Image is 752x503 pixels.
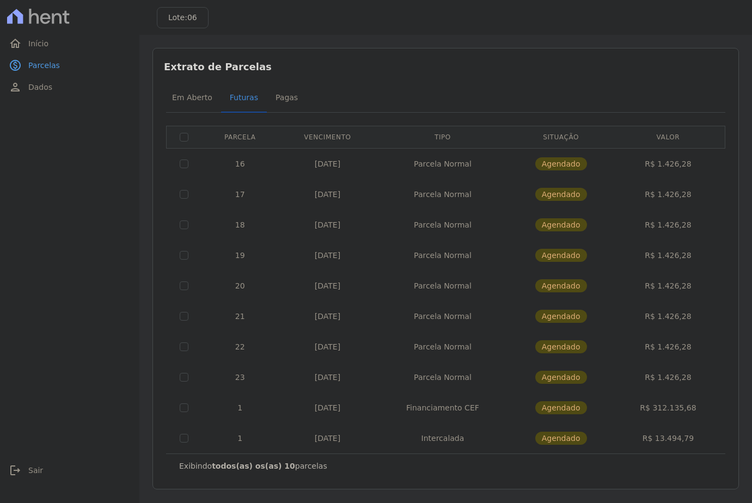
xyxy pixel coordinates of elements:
[279,271,377,301] td: [DATE]
[179,461,327,471] p: Exibindo parcelas
[28,465,43,476] span: Sair
[613,240,723,271] td: R$ 1.426,28
[28,38,48,49] span: Início
[28,60,60,71] span: Parcelas
[201,210,279,240] td: 18
[4,76,135,98] a: personDados
[4,33,135,54] a: homeInício
[164,59,727,74] h3: Extrato de Parcelas
[201,392,279,423] td: 1
[9,59,22,72] i: paid
[376,126,509,148] th: Tipo
[613,362,723,392] td: R$ 1.426,28
[376,148,509,179] td: Parcela Normal
[279,423,377,453] td: [DATE]
[376,210,509,240] td: Parcela Normal
[4,54,135,76] a: paidParcelas
[613,179,723,210] td: R$ 1.426,28
[201,301,279,332] td: 21
[221,84,267,113] a: Futuras
[535,279,587,292] span: Agendado
[201,179,279,210] td: 17
[163,84,221,113] a: Em Aberto
[269,87,304,108] span: Pagas
[187,13,197,22] span: 06
[613,148,723,179] td: R$ 1.426,28
[613,423,723,453] td: R$ 13.494,79
[279,332,377,362] td: [DATE]
[9,464,22,477] i: logout
[613,126,723,148] th: Valor
[376,362,509,392] td: Parcela Normal
[509,126,613,148] th: Situação
[201,332,279,362] td: 22
[279,210,377,240] td: [DATE]
[223,87,265,108] span: Futuras
[535,432,587,445] span: Agendado
[201,126,279,148] th: Parcela
[535,218,587,231] span: Agendado
[279,362,377,392] td: [DATE]
[535,371,587,384] span: Agendado
[376,240,509,271] td: Parcela Normal
[279,148,377,179] td: [DATE]
[201,362,279,392] td: 23
[28,82,52,93] span: Dados
[535,340,587,353] span: Agendado
[376,423,509,453] td: Intercalada
[376,271,509,301] td: Parcela Normal
[201,423,279,453] td: 1
[613,301,723,332] td: R$ 1.426,28
[201,148,279,179] td: 16
[279,126,377,148] th: Vencimento
[613,392,723,423] td: R$ 312.135,68
[279,301,377,332] td: [DATE]
[212,462,295,470] b: todos(as) os(as) 10
[376,332,509,362] td: Parcela Normal
[613,271,723,301] td: R$ 1.426,28
[9,37,22,50] i: home
[168,12,197,23] h3: Lote:
[535,310,587,323] span: Agendado
[279,240,377,271] td: [DATE]
[376,301,509,332] td: Parcela Normal
[535,401,587,414] span: Agendado
[613,210,723,240] td: R$ 1.426,28
[613,332,723,362] td: R$ 1.426,28
[4,459,135,481] a: logoutSair
[376,392,509,423] td: Financiamento CEF
[279,392,377,423] td: [DATE]
[201,240,279,271] td: 19
[535,157,587,170] span: Agendado
[279,179,377,210] td: [DATE]
[166,87,219,108] span: Em Aberto
[376,179,509,210] td: Parcela Normal
[535,188,587,201] span: Agendado
[9,81,22,94] i: person
[267,84,307,113] a: Pagas
[535,249,587,262] span: Agendado
[201,271,279,301] td: 20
